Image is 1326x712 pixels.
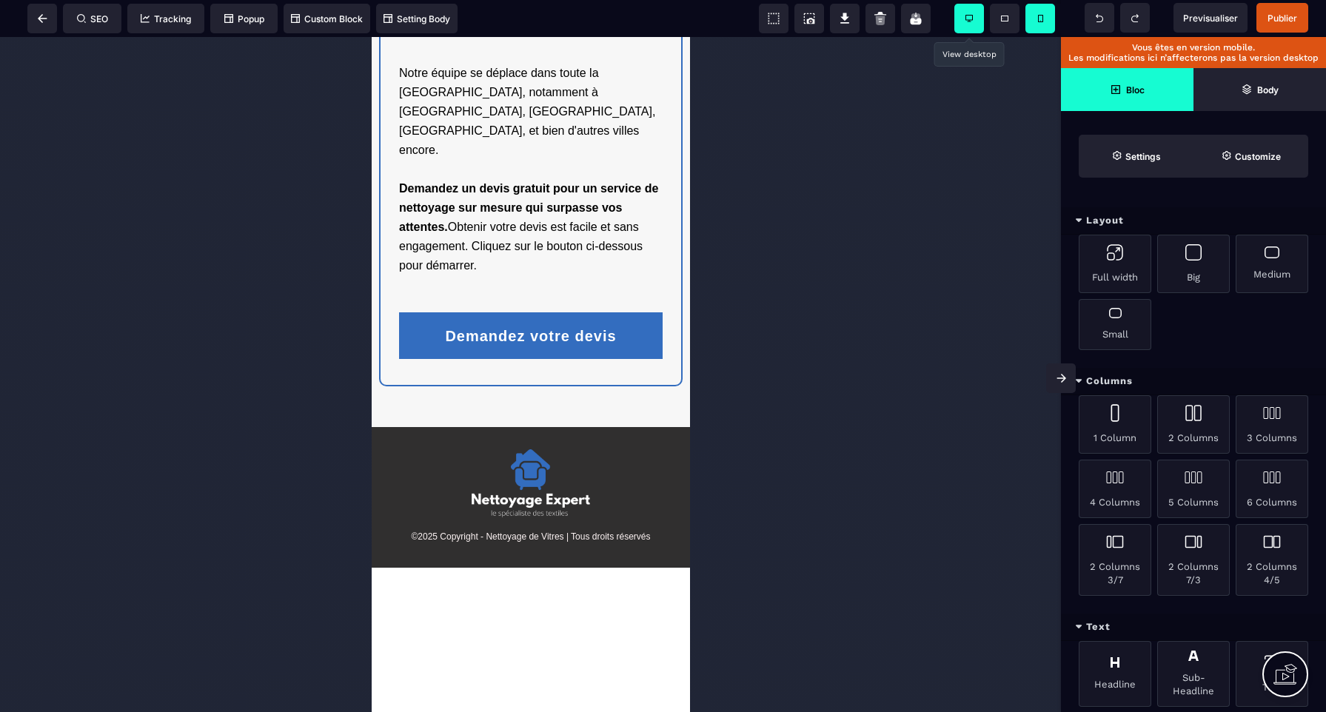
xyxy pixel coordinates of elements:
div: Medium [1236,235,1308,293]
div: 1 Column [1079,395,1151,454]
span: Preview [1173,3,1248,33]
div: Sub-Headline [1157,641,1230,707]
text: ©2025 Copyright - Nettoyage de Vitres | Tous droits réservés [19,491,300,508]
span: View components [759,4,788,33]
div: Columns [1061,368,1326,395]
p: Les modifications ici n’affecterons pas la version desktop [1068,53,1319,63]
div: 2 Columns [1157,395,1230,454]
div: Text [1061,614,1326,641]
span: Open Blocks [1061,68,1193,111]
strong: Body [1257,84,1279,95]
div: 6 Columns [1236,460,1308,518]
div: Big [1157,235,1230,293]
div: Layout [1061,207,1326,235]
div: Small [1079,299,1151,350]
div: 2 Columns 7/3 [1157,524,1230,596]
div: Text [1236,641,1308,707]
div: 4 Columns [1079,460,1151,518]
div: 2 Columns 3/7 [1079,524,1151,596]
span: Popup [224,13,264,24]
span: Publier [1268,13,1297,24]
strong: Settings [1125,151,1161,162]
span: Custom Block [291,13,363,24]
div: Headline [1079,641,1151,707]
span: Open Style Manager [1193,135,1308,178]
span: Settings [1079,135,1193,178]
span: Open Layer Manager [1193,68,1326,111]
strong: Customize [1235,151,1281,162]
span: Tracking [141,13,191,24]
strong: Bloc [1126,84,1145,95]
div: Full width [1079,235,1151,293]
button: Demandez votre devis [27,275,291,322]
b: Demandez un devis gratuit pour un service de nettoyage sur mesure qui surpasse vos attentes. [27,145,290,196]
span: Screenshot [794,4,824,33]
div: 3 Columns [1236,395,1308,454]
img: 8380f439cce91c7d960a2cb69e9dd7df_65e0ce3fe8fb8_logo_wihte_netoyage-expert.png [100,412,218,480]
p: Vous êtes en version mobile. [1068,42,1319,53]
div: 5 Columns [1157,460,1230,518]
span: SEO [77,13,108,24]
div: 2 Columns 4/5 [1236,524,1308,596]
span: Setting Body [384,13,450,24]
span: Previsualiser [1183,13,1238,24]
